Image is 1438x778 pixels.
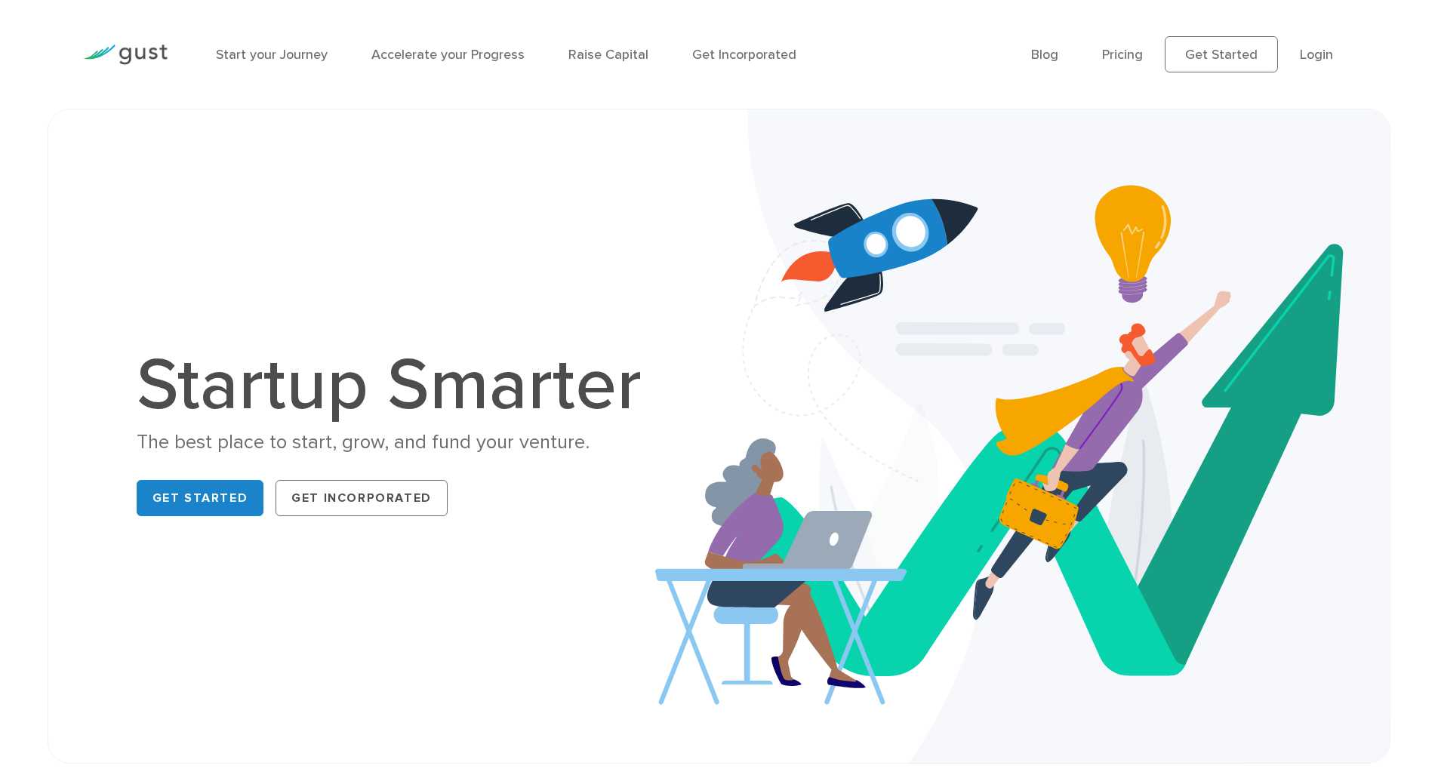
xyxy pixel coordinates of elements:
a: Start your Journey [216,47,328,63]
a: Accelerate your Progress [371,47,525,63]
a: Pricing [1102,47,1143,63]
a: Get Started [1165,36,1278,72]
a: Blog [1031,47,1058,63]
a: Get Incorporated [276,480,448,516]
a: Raise Capital [568,47,648,63]
img: Gust Logo [83,45,168,65]
img: Startup Smarter Hero [655,109,1390,763]
a: Login [1300,47,1333,63]
div: The best place to start, grow, and fund your venture. [137,429,657,456]
h1: Startup Smarter [137,349,657,422]
a: Get Started [137,480,264,516]
a: Get Incorporated [692,47,796,63]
